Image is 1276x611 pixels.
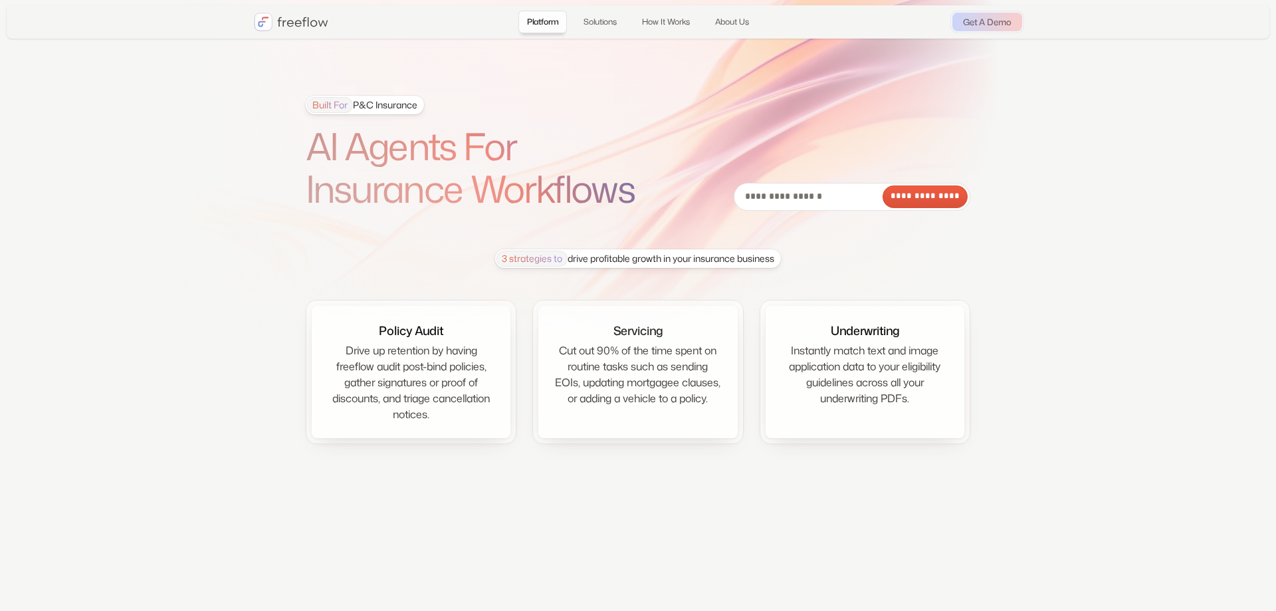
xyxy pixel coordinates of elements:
[254,13,328,31] a: home
[575,11,625,33] a: Solutions
[554,342,721,406] div: Cut out 90% of the time spent on routine tasks such as sending EOIs, updating mortgagee clauses, ...
[613,322,663,340] div: Servicing
[496,251,568,267] span: 3 strategies to
[706,11,758,33] a: About Us
[307,97,417,113] div: P&C Insurance
[831,322,899,340] div: Underwriting
[734,183,970,211] form: Email Form
[633,11,698,33] a: How It Works
[782,342,948,406] div: Instantly match text and image application data to your eligibility guidelines across all your un...
[952,13,1022,31] a: Get A Demo
[307,97,353,113] span: Built For
[379,322,443,340] div: Policy Audit
[496,251,774,267] div: drive profitable growth in your insurance business
[328,342,494,422] div: Drive up retention by having freeflow audit post-bind policies, gather signatures or proof of dis...
[306,125,671,211] h1: AI Agents For Insurance Workflows
[518,11,566,33] a: Platform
